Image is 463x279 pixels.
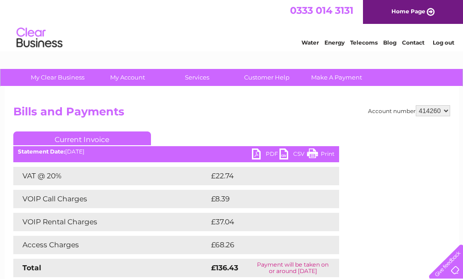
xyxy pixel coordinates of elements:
[13,131,151,145] a: Current Invoice
[159,69,235,86] a: Services
[16,24,63,52] img: logo.png
[15,5,449,45] div: Clear Business is a trading name of Verastar Limited (registered in [GEOGRAPHIC_DATA] No. 3667643...
[13,190,209,208] td: VOIP Call Charges
[290,5,353,16] a: 0333 014 3131
[301,39,319,46] a: Water
[307,148,335,162] a: Print
[247,259,339,277] td: Payment will be taken on or around [DATE]
[22,263,41,272] strong: Total
[383,39,396,46] a: Blog
[13,148,339,155] div: [DATE]
[13,213,209,231] td: VOIP Rental Charges
[402,39,424,46] a: Contact
[229,69,305,86] a: Customer Help
[211,263,238,272] strong: £136.43
[13,167,209,185] td: VAT @ 20%
[350,39,378,46] a: Telecoms
[89,69,165,86] a: My Account
[13,236,209,254] td: Access Charges
[20,69,95,86] a: My Clear Business
[299,69,374,86] a: Make A Payment
[324,39,345,46] a: Energy
[433,39,454,46] a: Log out
[279,148,307,162] a: CSV
[209,236,321,254] td: £68.26
[209,167,320,185] td: £22.74
[209,190,318,208] td: £8.39
[252,148,279,162] a: PDF
[13,105,450,123] h2: Bills and Payments
[368,105,450,116] div: Account number
[209,213,320,231] td: £37.04
[18,148,65,155] b: Statement Date:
